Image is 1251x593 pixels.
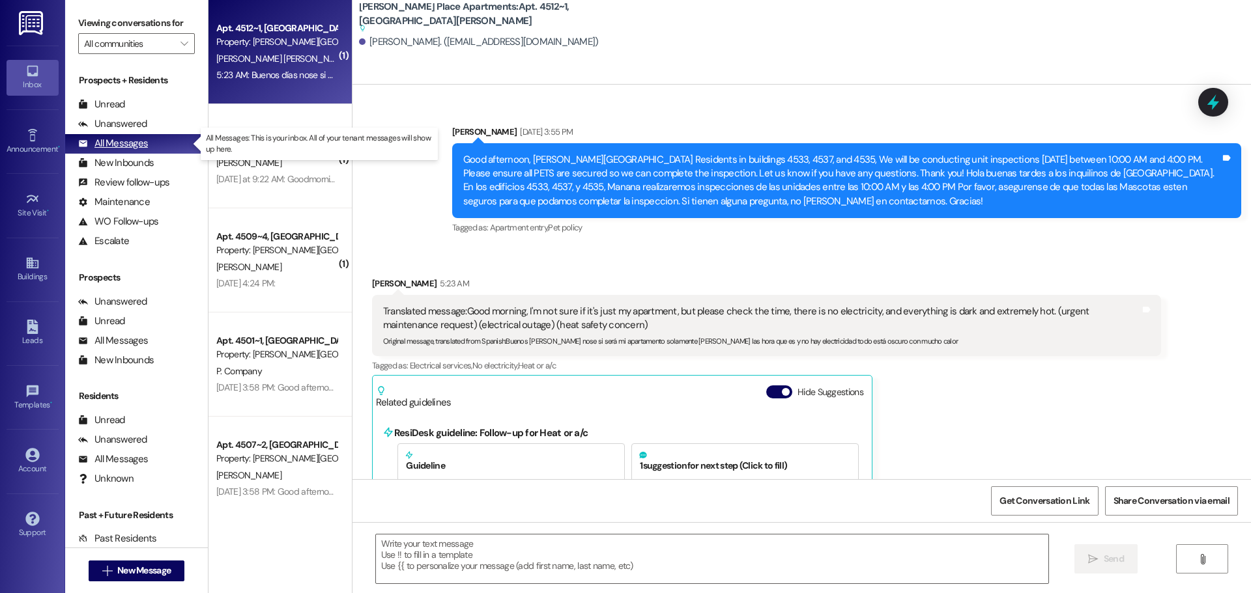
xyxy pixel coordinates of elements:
[216,334,337,348] div: Apt. 4501~1, [GEOGRAPHIC_DATA][PERSON_NAME]
[383,305,1140,333] div: Translated message: Good morning, I'm not sure if it's just my apartment, but please check the ti...
[517,125,573,139] div: [DATE] 3:55 PM
[1198,554,1207,564] i: 
[216,469,281,481] span: [PERSON_NAME]
[452,218,1241,237] div: Tagged as:
[7,380,59,415] a: Templates •
[102,566,112,576] i: 
[1074,544,1138,573] button: Send
[216,157,281,169] span: [PERSON_NAME]
[216,35,337,49] div: Property: [PERSON_NAME][GEOGRAPHIC_DATA] Apartments
[1104,552,1124,566] span: Send
[84,33,174,54] input: All communities
[58,143,60,152] span: •
[78,176,169,189] div: Review follow-ups
[7,508,59,543] a: Support
[999,494,1089,508] span: Get Conversation Link
[180,38,188,49] i: 
[359,35,599,49] div: [PERSON_NAME]. ([EMAIL_ADDRESS][DOMAIN_NAME])
[78,98,125,111] div: Unread
[78,156,154,170] div: New Inbounds
[372,277,1161,295] div: [PERSON_NAME]
[216,53,349,64] span: [PERSON_NAME] [PERSON_NAME]
[383,337,958,346] sub: Original message, translated from Spanish : Buenos [PERSON_NAME] nose si será mi apartamento sola...
[216,348,337,361] div: Property: [PERSON_NAME][GEOGRAPHIC_DATA] Apartments
[7,316,59,351] a: Leads
[1114,494,1229,508] span: Share Conversation via email
[798,385,863,399] label: Hide Suggestions
[463,153,1220,209] div: Good afternoon, [PERSON_NAME][GEOGRAPHIC_DATA] Residents in buildings 4533, 4537, and 4535, We wi...
[216,452,337,465] div: Property: [PERSON_NAME][GEOGRAPHIC_DATA] Apartments
[7,60,59,95] a: Inbox
[89,560,185,581] button: New Message
[216,21,337,35] div: Apt. 4512~1, [GEOGRAPHIC_DATA][PERSON_NAME]
[216,438,337,452] div: Apt. 4507~2, [GEOGRAPHIC_DATA][PERSON_NAME]
[490,222,549,233] span: Apartment entry ,
[78,314,125,328] div: Unread
[78,353,154,367] div: New Inbounds
[78,452,148,466] div: All Messages
[7,188,59,223] a: Site Visit •
[65,74,208,87] div: Prospects + Residents
[78,413,125,427] div: Unread
[216,243,337,257] div: Property: [PERSON_NAME][GEOGRAPHIC_DATA] Apartments
[78,234,129,248] div: Escalate
[65,389,208,403] div: Residents
[78,472,134,486] div: Unknown
[78,195,150,209] div: Maintenance
[410,360,472,371] span: Electrical services ,
[78,334,148,348] div: All Messages
[7,444,59,479] a: Account
[65,271,208,284] div: Prospects
[452,125,1241,143] div: [PERSON_NAME]
[78,215,158,228] div: WO Follow-ups
[548,222,582,233] span: Pet policy
[472,360,518,371] span: No electricity ,
[216,173,1167,185] div: [DATE] at 9:22 AM: Goodmorning. I was letting someone know I'll be making another payment [DATE] ...
[117,564,171,577] span: New Message
[47,206,49,215] span: •
[78,117,147,131] div: Unanswered
[639,450,852,471] h5: 1 suggestion for next step (Click to fill)
[216,69,766,81] div: 5:23 AM: Buenos días nose si será mi apartamento solamente pero miren las hora que es y no hay el...
[78,532,157,545] div: Past Residents
[78,13,195,33] label: Viewing conversations for
[216,261,281,273] span: [PERSON_NAME]
[437,277,468,290] div: 5:23 AM
[518,360,556,371] span: Heat or a/c
[991,486,1098,516] button: Get Conversation Link
[216,277,276,289] div: [DATE] 4:24 PM:
[216,230,337,243] div: Apt. 4509~4, [GEOGRAPHIC_DATA][PERSON_NAME]
[19,11,46,35] img: ResiDesk Logo
[78,137,148,150] div: All Messages
[1105,486,1238,516] button: Share Conversation via email
[206,133,433,155] p: All Messages: This is your inbox. All of your tenant messages will show up here.
[7,252,59,287] a: Buildings
[405,450,618,471] h5: Guideline
[78,295,147,309] div: Unanswered
[216,365,262,377] span: P. Company
[216,126,337,139] div: Apt. 4506~3, [GEOGRAPHIC_DATA][PERSON_NAME]
[1088,554,1098,564] i: 
[372,356,1161,375] div: Tagged as:
[78,433,147,447] div: Unanswered
[394,426,588,439] b: ResiDesk guideline: Follow-up for Heat or a/c
[50,398,52,407] span: •
[376,385,452,409] div: Related guidelines
[65,508,208,522] div: Past + Future Residents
